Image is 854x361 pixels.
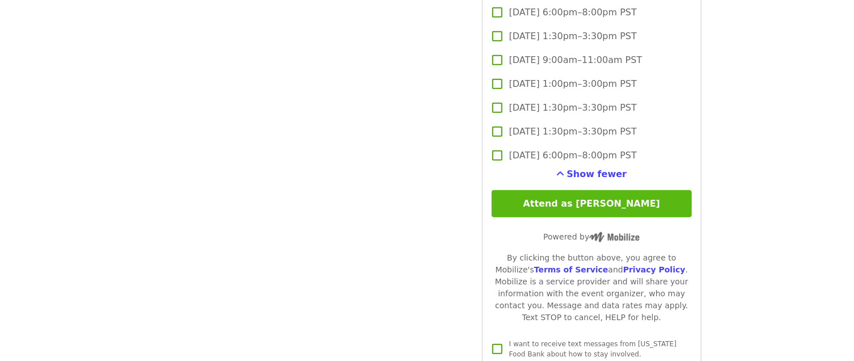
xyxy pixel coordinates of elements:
[509,125,637,138] span: [DATE] 1:30pm–3:30pm PST
[492,190,692,217] button: Attend as [PERSON_NAME]
[589,232,640,242] img: Powered by Mobilize
[509,77,637,91] span: [DATE] 1:00pm–3:00pm PST
[509,6,637,19] span: [DATE] 6:00pm–8:00pm PST
[509,340,677,358] span: I want to receive text messages from [US_STATE] Food Bank about how to stay involved.
[509,30,637,43] span: [DATE] 1:30pm–3:30pm PST
[534,265,608,274] a: Terms of Service
[509,149,637,162] span: [DATE] 6:00pm–8:00pm PST
[623,265,686,274] a: Privacy Policy
[509,101,637,115] span: [DATE] 1:30pm–3:30pm PST
[509,53,642,67] span: [DATE] 9:00am–11:00am PST
[557,167,627,181] button: See more timeslots
[492,252,692,324] div: By clicking the button above, you agree to Mobilize's and . Mobilize is a service provider and wi...
[543,232,640,241] span: Powered by
[567,169,627,179] span: Show fewer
